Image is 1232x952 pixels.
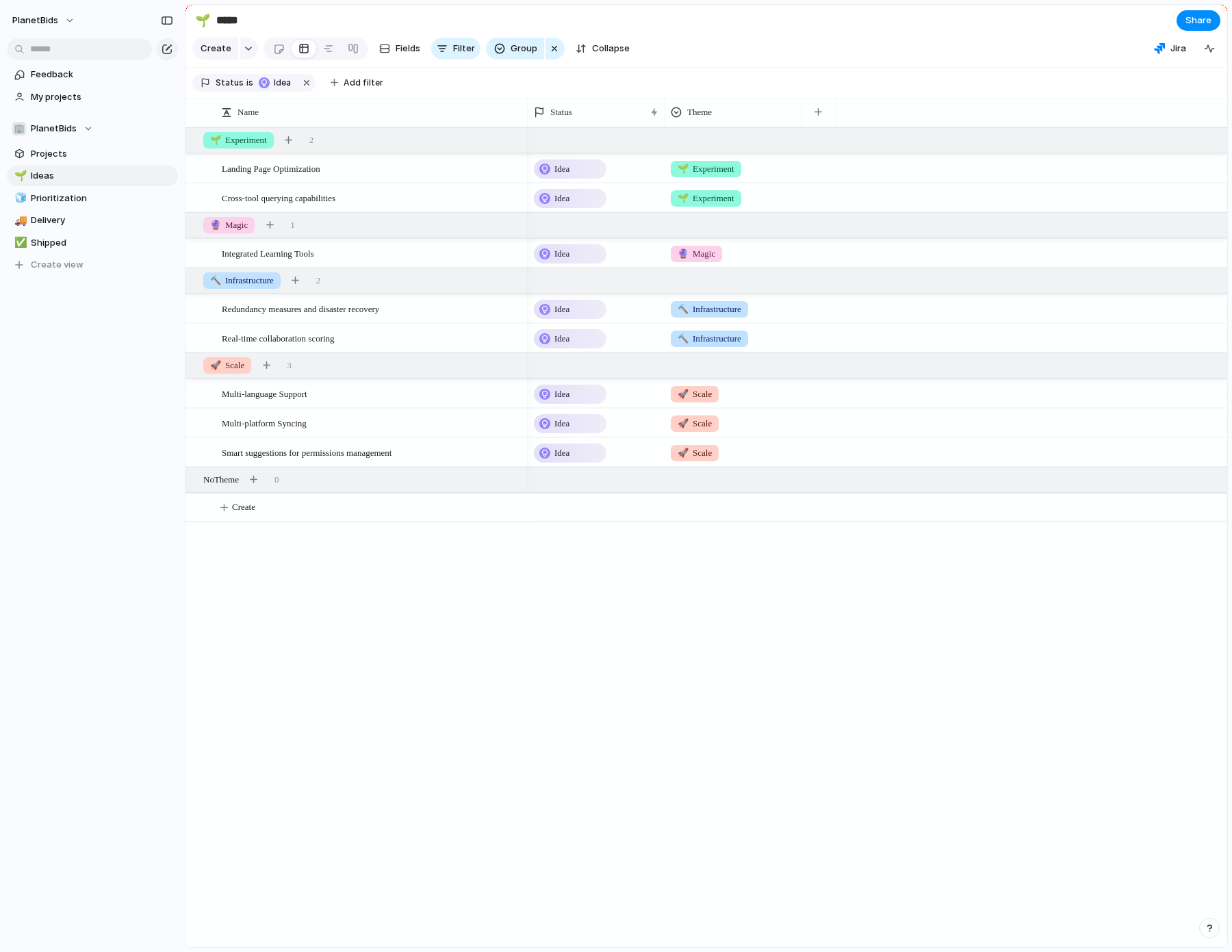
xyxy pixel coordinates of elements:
[554,417,569,430] span: Idea
[210,135,221,145] span: 🌱
[31,258,84,272] span: Create view
[12,236,26,250] button: ✅
[7,118,178,139] button: 🏢PlanetBids
[290,218,295,232] span: 1
[14,190,24,206] div: 🧊
[238,105,259,119] span: Name
[554,162,569,176] span: Idea
[511,42,537,55] span: Group
[6,10,82,31] button: PlanetBids
[678,192,734,205] span: Experiment
[554,192,569,205] span: Idea
[222,385,307,401] span: Multi-language Support
[678,332,741,346] span: Infrastructure
[592,42,630,55] span: Collapse
[210,274,274,287] span: Infrastructure
[678,417,712,430] span: Scale
[1177,10,1220,31] button: Share
[309,133,314,147] span: 2
[31,169,173,183] span: Ideas
[210,275,221,285] span: 🔨
[222,300,379,316] span: Redundancy measures and disaster recovery
[232,500,255,514] span: Create
[244,75,256,90] button: is
[678,248,689,259] span: 🔮
[431,38,480,60] button: Filter
[31,68,173,81] span: Feedback
[14,213,24,229] div: 🚚
[195,11,210,29] div: 🌱
[7,255,178,275] button: Create view
[210,133,267,147] span: Experiment
[274,77,294,89] span: Idea
[7,166,178,186] a: 🌱Ideas
[7,188,178,209] a: 🧊Prioritization
[678,304,689,314] span: 🔨
[678,387,712,401] span: Scale
[396,42,420,55] span: Fields
[201,42,231,55] span: Create
[678,418,689,428] span: 🚀
[222,330,335,346] span: Real-time collaboration scoring
[12,122,26,136] div: 🏢
[554,303,569,316] span: Idea
[192,38,238,60] button: Create
[570,38,635,60] button: Collapse
[210,220,221,230] span: 🔮
[1185,14,1211,27] span: Share
[7,233,178,253] a: ✅Shipped
[1170,42,1186,55] span: Jira
[31,122,77,136] span: PlanetBids
[554,446,569,460] span: Idea
[192,10,214,31] button: 🌱
[687,105,712,119] span: Theme
[14,168,24,184] div: 🌱
[31,90,173,104] span: My projects
[12,192,26,205] button: 🧊
[7,210,178,231] a: 🚚Delivery
[12,169,26,183] button: 🌱
[246,77,253,89] span: is
[678,164,689,174] span: 🌱
[554,332,569,346] span: Idea
[7,64,178,85] a: Feedback
[678,446,712,460] span: Scale
[14,235,24,250] div: ✅
[216,77,244,89] span: Status
[222,444,392,460] span: Smart suggestions for permissions management
[7,87,178,107] a: My projects
[316,274,321,287] span: 2
[12,214,26,227] button: 🚚
[344,77,383,89] span: Add filter
[374,38,426,60] button: Fields
[678,333,689,344] span: 🔨
[322,73,392,92] button: Add filter
[222,245,314,261] span: Integrated Learning Tools
[453,42,475,55] span: Filter
[678,448,689,458] span: 🚀
[678,303,741,316] span: Infrastructure
[255,75,298,90] button: Idea
[222,190,335,205] span: Cross-tool querying capabilities
[31,147,173,161] span: Projects
[287,359,292,372] span: 3
[678,193,689,203] span: 🌱
[486,38,544,60] button: Group
[7,144,178,164] a: Projects
[1148,38,1192,59] button: Jira
[210,360,221,370] span: 🚀
[554,387,569,401] span: Idea
[222,160,320,176] span: Landing Page Optimization
[678,389,689,399] span: 🚀
[203,473,239,487] span: No Theme
[210,359,244,372] span: Scale
[274,473,279,487] span: 0
[31,214,173,227] span: Delivery
[222,415,307,430] span: Multi-platform Syncing
[31,236,173,250] span: Shipped
[554,247,569,261] span: Idea
[678,162,734,176] span: Experiment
